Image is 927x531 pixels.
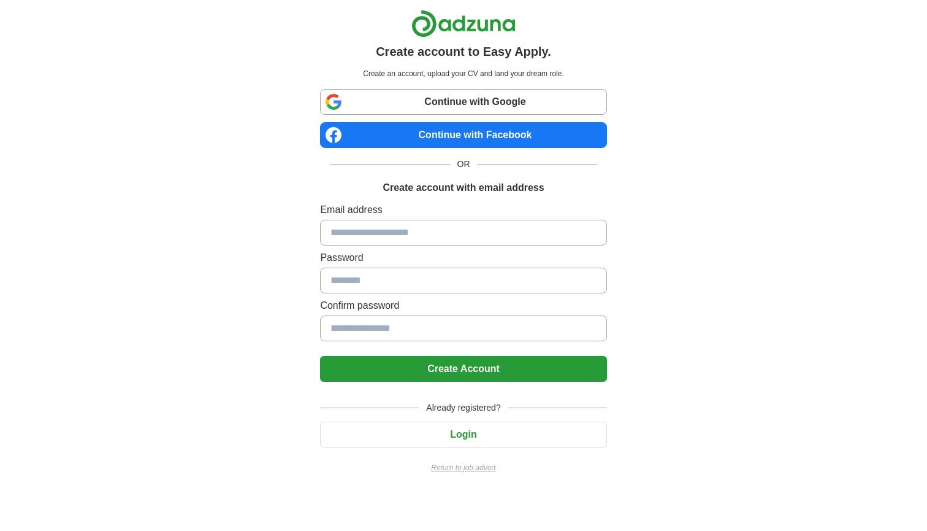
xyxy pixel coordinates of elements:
h1: Create account with email address [383,180,544,195]
span: OR [450,158,478,171]
span: Already registered? [419,401,508,414]
label: Confirm password [320,298,606,313]
button: Login [320,422,606,448]
a: Login [320,429,606,440]
a: Return to job advert [320,462,606,473]
label: Password [320,250,606,265]
a: Continue with Facebook [320,122,606,148]
button: Create Account [320,356,606,382]
h1: Create account to Easy Apply. [376,42,551,61]
label: Email address [320,203,606,217]
img: Adzuna logo [411,10,516,37]
a: Continue with Google [320,89,606,115]
p: Create an account, upload your CV and land your dream role. [322,68,604,79]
